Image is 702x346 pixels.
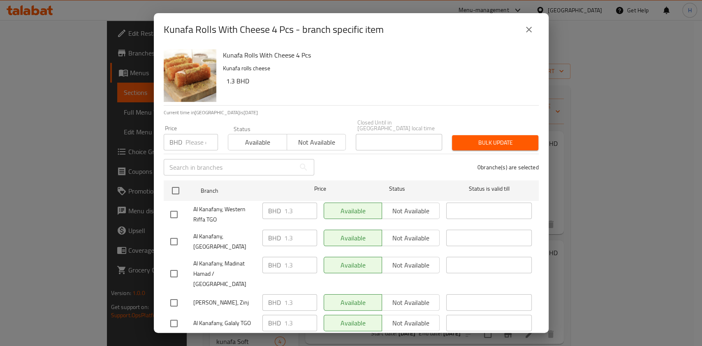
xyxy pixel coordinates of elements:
p: BHD [268,298,281,307]
button: Not available [287,134,346,150]
button: Bulk update [452,135,538,150]
p: Kunafa rolls cheese [223,63,532,74]
span: Branch [201,186,286,196]
button: close [519,20,539,39]
button: Available [228,134,287,150]
h2: Kunafa Rolls With Cheese 4 Pcs - branch specific item [164,23,384,36]
h6: Kunafa Rolls With Cheese 4 Pcs [223,49,532,61]
input: Search in branches [164,159,295,175]
input: Please enter price [284,294,317,311]
span: Status is valid till [446,184,532,194]
p: BHD [268,233,281,243]
p: BHD [268,260,281,270]
input: Please enter price [284,257,317,273]
span: Al Kanafany, [GEOGRAPHIC_DATA] [193,231,256,252]
input: Please enter price [284,230,317,246]
p: 0 branche(s) are selected [477,163,539,171]
input: Please enter price [284,203,317,219]
img: Kunafa Rolls With Cheese 4 Pcs [164,49,216,102]
input: Please enter price [185,134,218,150]
span: Price [293,184,348,194]
span: [PERSON_NAME], Zinj [193,298,256,308]
p: Current time in [GEOGRAPHIC_DATA] is [DATE] [164,109,539,116]
h6: 1.3 BHD [226,75,532,87]
span: Status [354,184,440,194]
p: BHD [169,137,182,147]
span: Al Kanafany, Western Riffa TGO [193,204,256,225]
p: BHD [268,318,281,328]
span: Bulk update [459,138,532,148]
span: Al Kanafany, Galaly TGO [193,318,256,328]
span: Available [232,136,284,148]
span: Al Kanafany, Madinat Hamad / [GEOGRAPHIC_DATA] [193,258,256,289]
input: Please enter price [284,315,317,331]
span: Not available [290,136,343,148]
p: BHD [268,206,281,216]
